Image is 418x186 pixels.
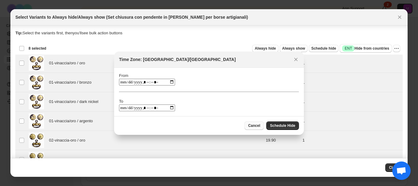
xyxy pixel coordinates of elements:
button: Cancel [244,121,264,130]
span: 02-vinaccia-oro / oro [49,137,88,143]
span: 02-vinaccia-oro / bronzo [49,157,95,163]
span: 01-vinaccia/oro / argento [49,118,96,124]
button: SuccessENTHide from countries [340,44,391,53]
button: Close [292,55,300,64]
span: Hide from countries [342,45,389,51]
span: Cancel [248,123,260,128]
span: 8 selected [28,46,46,51]
h2: Select Variants to Always hide/Always show (Set chiusura con pendente in [PERSON_NAME] per borse ... [15,14,248,20]
td: 1 [300,150,402,169]
img: set-chiusure-borsa-l-pendente-oro-vinaccia-02.png [29,133,44,148]
label: From [119,73,128,78]
label: To [119,99,123,104]
button: Close [385,163,403,172]
td: 1 [300,92,402,112]
td: 1 [300,73,402,92]
strong: Tip: [15,31,23,35]
h2: Time Zone: [GEOGRAPHIC_DATA]/[GEOGRAPHIC_DATA] [119,56,236,63]
span: 01-vinaccia/oro / oro [49,60,88,66]
span: Always hide [255,46,276,51]
button: Schedule Hide [266,121,299,130]
img: bottone-e-pendaglio-per-borsette-oro-01.png [29,55,44,71]
button: Schedule hide [309,45,338,52]
span: 01-vinaccia/oro / dark nickel [49,99,102,105]
span: Schedule hide [311,46,336,51]
img: bottone-e-pendaglio-per-borsette-oro-01.png [29,113,44,129]
span: Always show [282,46,305,51]
td: 19.90 [264,131,301,150]
button: More actions [393,45,400,52]
span: Close [389,165,399,170]
span: ENT [345,46,352,51]
td: 1 [300,131,402,150]
a: Aprire la chat [392,161,411,180]
span: 01-vinaccia/oro / bronzo [49,79,95,85]
span: Schedule Hide [270,123,295,128]
td: 19.90 [264,150,301,169]
td: 1 [300,54,402,73]
button: Close [395,13,404,21]
p: Select the variants first, then you'll see bulk action buttons [15,30,403,36]
img: bottone-e-pendaglio-per-borsette-oro-01.png [29,75,44,90]
button: Always hide [252,45,278,52]
img: set-chiusure-borsa-l-pendente-oro-vinaccia-02.png [29,152,44,167]
img: bottone-e-pendaglio-per-borsette-oro-01.png [29,94,44,109]
button: Always show [280,45,308,52]
td: 1 [300,112,402,131]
